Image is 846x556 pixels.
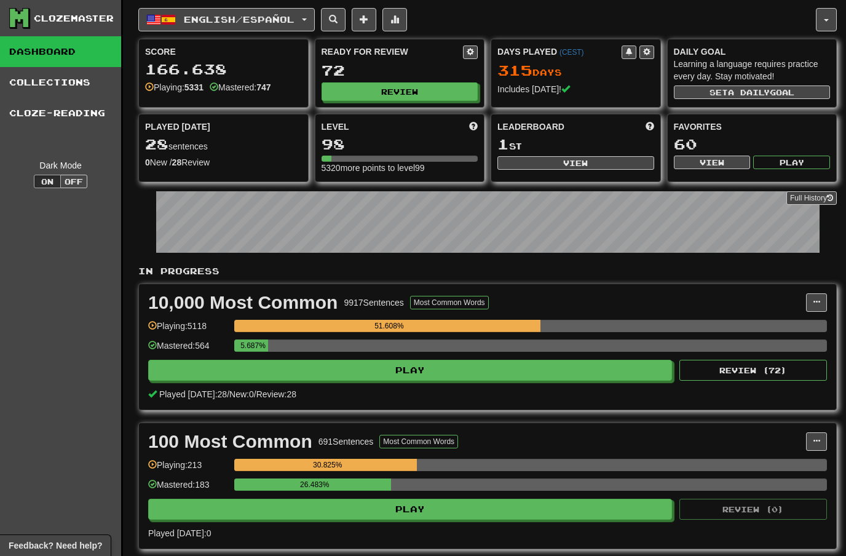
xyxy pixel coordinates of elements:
[497,137,654,153] div: st
[674,85,831,99] button: Seta dailygoal
[674,156,751,169] button: View
[148,432,312,451] div: 100 Most Common
[145,62,302,77] div: 166.638
[145,81,204,93] div: Playing:
[34,12,114,25] div: Clozemaster
[145,156,302,169] div: New / Review
[148,293,338,312] div: 10,000 Most Common
[646,121,654,133] span: This week in points, UTC
[344,296,403,309] div: 9917 Sentences
[497,156,654,170] button: View
[34,175,61,188] button: On
[184,14,295,25] span: English / Español
[210,81,271,93] div: Mastered:
[497,62,532,79] span: 315
[410,296,489,309] button: Most Common Words
[238,459,417,471] div: 30.825%
[322,82,478,101] button: Review
[497,83,654,95] div: Includes [DATE]!
[674,137,831,152] div: 60
[753,156,830,169] button: Play
[227,389,229,399] span: /
[674,58,831,82] div: Learning a language requires practice every day. Stay motivated!
[379,435,458,448] button: Most Common Words
[674,121,831,133] div: Favorites
[382,8,407,31] button: More stats
[9,159,112,172] div: Dark Mode
[148,459,228,479] div: Playing: 213
[145,135,168,153] span: 28
[322,121,349,133] span: Level
[497,121,564,133] span: Leaderboard
[229,389,254,399] span: New: 0
[322,46,464,58] div: Ready for Review
[145,157,150,167] strong: 0
[256,389,296,399] span: Review: 28
[145,137,302,153] div: sentences
[138,8,315,31] button: English/Español
[469,121,478,133] span: Score more points to level up
[256,82,271,92] strong: 747
[159,389,227,399] span: Played [DATE]: 28
[145,121,210,133] span: Played [DATE]
[786,191,837,205] a: Full History
[148,479,228,499] div: Mastered: 183
[145,46,302,58] div: Score
[148,499,672,520] button: Play
[559,48,584,57] a: (CEST)
[238,479,391,491] div: 26.483%
[497,135,509,153] span: 1
[148,528,211,538] span: Played [DATE]: 0
[679,499,827,520] button: Review (0)
[352,8,376,31] button: Add sentence to collection
[148,340,228,360] div: Mastered: 564
[322,137,478,152] div: 98
[318,435,374,448] div: 691 Sentences
[679,360,827,381] button: Review (72)
[9,539,102,552] span: Open feedback widget
[238,320,540,332] div: 51.608%
[322,63,478,78] div: 72
[254,389,256,399] span: /
[674,46,831,58] div: Daily Goal
[148,360,672,381] button: Play
[728,88,770,97] span: a daily
[184,82,204,92] strong: 5331
[497,63,654,79] div: Day s
[148,320,228,340] div: Playing: 5118
[60,175,87,188] button: Off
[138,265,837,277] p: In Progress
[321,8,346,31] button: Search sentences
[322,162,478,174] div: 5320 more points to level 99
[238,340,268,352] div: 5.687%
[497,46,622,58] div: Days Played
[172,157,182,167] strong: 28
